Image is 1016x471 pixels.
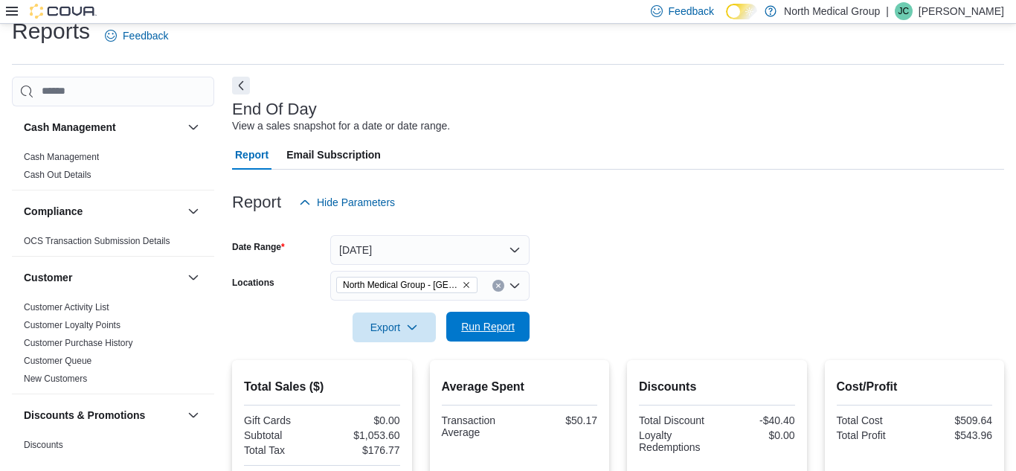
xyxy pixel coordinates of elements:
button: Cash Management [24,120,181,135]
h3: End Of Day [232,100,317,118]
button: Hide Parameters [293,188,401,217]
div: Total Profit [837,429,912,441]
button: Remove North Medical Group - Pevely from selection in this group [462,281,471,289]
button: Customer [24,270,181,285]
div: Loyalty Redemptions [639,429,714,453]
h1: Reports [12,16,90,46]
div: Total Discount [639,414,714,426]
h2: Total Sales ($) [244,378,400,396]
button: Cash Management [184,118,202,136]
span: North Medical Group - Pevely [336,277,478,293]
button: Customer [184,269,202,286]
span: North Medical Group - [GEOGRAPHIC_DATA] [343,278,459,292]
div: $0.00 [720,429,795,441]
div: $509.64 [917,414,992,426]
span: JC [898,2,910,20]
button: Compliance [184,202,202,220]
div: $176.77 [325,444,400,456]
h3: Report [232,193,281,211]
span: Export [361,313,427,342]
span: Customer Queue [24,355,91,367]
div: Total Tax [244,444,319,456]
h2: Average Spent [442,378,598,396]
span: Dark Mode [726,19,727,20]
h3: Compliance [24,204,83,219]
a: Promotion Details [24,458,94,468]
a: New Customers [24,374,87,384]
h3: Cash Management [24,120,116,135]
div: -$40.40 [720,414,795,426]
span: Feedback [669,4,714,19]
span: Run Report [461,319,515,334]
span: Report [235,140,269,170]
button: Clear input [492,280,504,292]
button: Discounts & Promotions [24,408,181,423]
h2: Cost/Profit [837,378,993,396]
span: Customer Purchase History [24,337,133,349]
div: Transaction Average [442,414,517,438]
div: Gift Cards [244,414,319,426]
button: Run Report [446,312,530,342]
a: Cash Out Details [24,170,91,180]
span: Cash Management [24,151,99,163]
div: $543.96 [917,429,992,441]
p: [PERSON_NAME] [919,2,1004,20]
a: Customer Loyalty Points [24,320,120,330]
p: | [886,2,889,20]
a: Cash Management [24,152,99,162]
p: North Medical Group [784,2,880,20]
div: Total Cost [837,414,912,426]
img: Cova [30,4,97,19]
div: Cash Management [12,148,214,190]
button: Discounts & Promotions [184,406,202,424]
div: John Clark [895,2,913,20]
button: Export [353,313,436,342]
div: Compliance [12,232,214,256]
span: Cash Out Details [24,169,91,181]
label: Date Range [232,241,285,253]
button: Compliance [24,204,181,219]
h3: Discounts & Promotions [24,408,145,423]
button: [DATE] [330,235,530,265]
span: OCS Transaction Submission Details [24,235,170,247]
a: Feedback [99,21,174,51]
h3: Customer [24,270,72,285]
div: $50.17 [522,414,597,426]
div: Customer [12,298,214,394]
a: Discounts [24,440,63,450]
span: Email Subscription [286,140,381,170]
span: Hide Parameters [317,195,395,210]
span: Discounts [24,439,63,451]
a: Customer Queue [24,356,91,366]
div: $0.00 [325,414,400,426]
h2: Discounts [639,378,795,396]
span: Feedback [123,28,168,43]
span: Customer Activity List [24,301,109,313]
a: Customer Purchase History [24,338,133,348]
input: Dark Mode [726,4,757,19]
button: Next [232,77,250,94]
a: Customer Activity List [24,302,109,313]
button: Open list of options [509,280,521,292]
div: View a sales snapshot for a date or date range. [232,118,450,134]
div: Subtotal [244,429,319,441]
div: $1,053.60 [325,429,400,441]
span: Customer Loyalty Points [24,319,120,331]
label: Locations [232,277,274,289]
a: OCS Transaction Submission Details [24,236,170,246]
